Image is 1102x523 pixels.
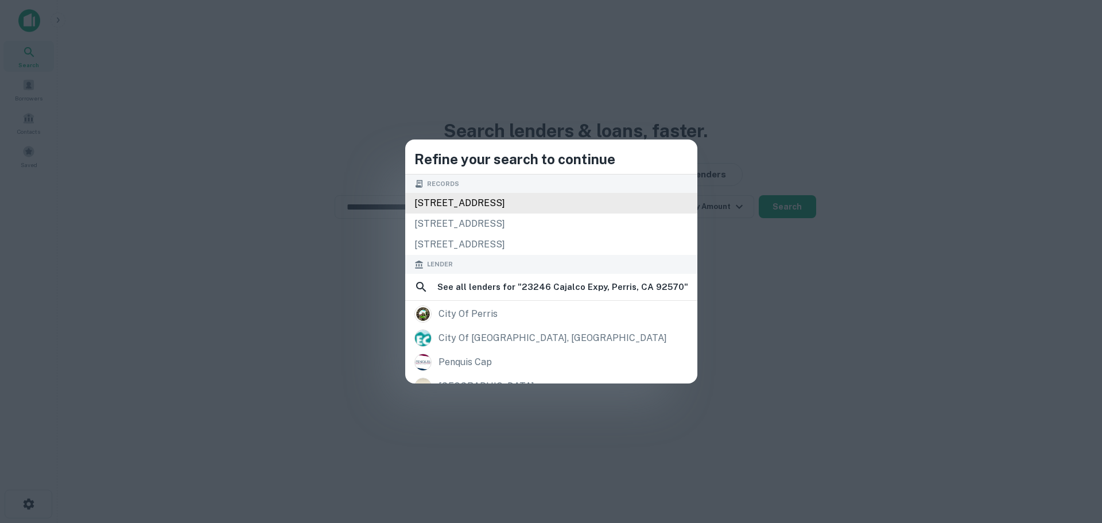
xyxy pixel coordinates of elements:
a: city of perris [405,302,697,326]
div: [STREET_ADDRESS] [405,214,697,234]
span: Records [427,179,459,189]
div: penquis cap [439,354,492,371]
iframe: Chat Widget [1045,431,1102,486]
h4: Refine your search to continue [414,149,688,169]
a: city of [GEOGRAPHIC_DATA], [GEOGRAPHIC_DATA] [405,326,697,350]
div: [STREET_ADDRESS] [405,234,697,255]
div: [STREET_ADDRESS] [405,193,697,214]
div: city of [GEOGRAPHIC_DATA], [GEOGRAPHIC_DATA] [439,330,667,347]
div: city of perris [439,305,498,323]
img: picture [415,330,431,346]
img: picture [415,306,431,322]
span: Lender [427,259,453,269]
div: [GEOGRAPHIC_DATA] [439,378,534,395]
h6: See all lenders for " 23246 Cajalco Expy, Perris, CA 92570 " [437,280,688,294]
img: picture [415,354,431,370]
a: penquis cap [405,350,697,374]
a: [GEOGRAPHIC_DATA] [405,374,697,398]
img: picture [415,378,431,394]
